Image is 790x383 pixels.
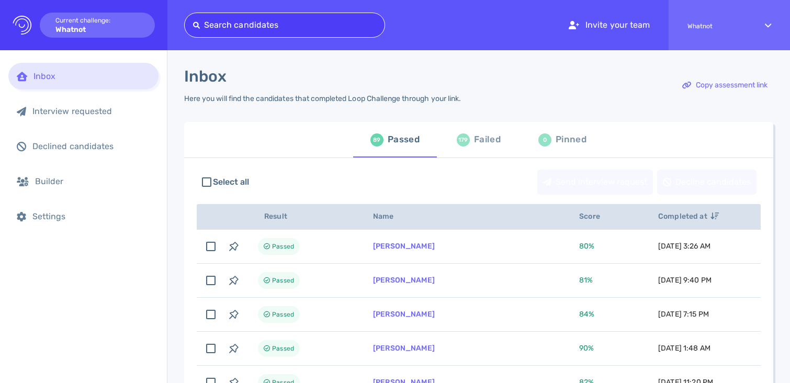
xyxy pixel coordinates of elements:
[658,242,710,251] span: [DATE] 3:26 AM
[556,132,586,148] div: Pinned
[657,170,757,195] button: Decline candidates
[658,344,710,353] span: [DATE] 1:48 AM
[373,310,435,319] a: [PERSON_NAME]
[677,73,773,97] div: Copy assessment link
[658,310,709,319] span: [DATE] 7:15 PM
[457,133,470,147] div: 179
[272,274,294,287] span: Passed
[184,67,227,86] h1: Inbox
[658,276,712,285] span: [DATE] 9:40 PM
[538,133,551,147] div: 0
[676,73,773,98] button: Copy assessment link
[579,310,594,319] span: 84 %
[213,176,250,188] span: Select all
[245,204,360,230] th: Result
[272,240,294,253] span: Passed
[373,276,435,285] a: [PERSON_NAME]
[272,342,294,355] span: Passed
[32,141,150,151] div: Declined candidates
[32,211,150,221] div: Settings
[658,170,756,194] div: Decline candidates
[370,133,383,147] div: 89
[373,212,405,221] span: Name
[373,242,435,251] a: [PERSON_NAME]
[373,344,435,353] a: [PERSON_NAME]
[537,170,653,195] button: Send interview request
[35,176,150,186] div: Builder
[579,242,594,251] span: 80 %
[474,132,501,148] div: Failed
[184,94,461,103] div: Here you will find the candidates that completed Loop Challenge through your link.
[33,71,150,81] div: Inbox
[579,212,612,221] span: Score
[538,170,652,194] div: Send interview request
[32,106,150,116] div: Interview requested
[272,308,294,321] span: Passed
[658,212,719,221] span: Completed at
[579,344,594,353] span: 90 %
[687,22,746,30] span: Whatnot
[579,276,593,285] span: 81 %
[388,132,420,148] div: Passed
